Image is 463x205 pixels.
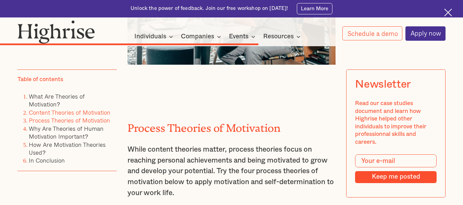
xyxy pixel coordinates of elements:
a: How Are Motivation Theories Used? [29,140,106,157]
a: Why Are Theories of Human Motivation Important? [29,124,103,141]
a: In Conclusion [29,156,65,165]
div: Companies [181,33,223,41]
div: Events [229,33,257,41]
a: Learn More [297,3,332,14]
img: Highrise logo [17,20,95,43]
input: Your e-mail [355,154,437,167]
div: Resources [263,33,294,41]
div: Events [229,33,248,41]
div: Table of contents [17,76,63,83]
p: While content theories matter, process theories focus on reaching personal achievements and being... [127,144,336,198]
div: Individuals [134,33,175,41]
a: Apply now [405,26,446,41]
div: Newsletter [355,78,411,91]
img: Cross icon [444,9,452,16]
h2: Process Theories of Motivation [127,119,336,132]
a: Process Theories of Motivation [29,116,110,125]
a: Schedule a demo [342,26,403,40]
div: Read our case studies document and learn how Highrise helped other individuals to improve their p... [355,100,437,146]
div: Resources [263,33,303,41]
a: What Are Theories of Motivation? [29,91,85,108]
div: Individuals [134,33,166,41]
input: Keep me posted [355,171,437,183]
form: Modal Form [355,154,437,183]
div: Unlock the power of feedback. Join our free workshop on [DATE]! [131,5,288,12]
div: Companies [181,33,214,41]
a: Content Theories of Motivation [29,107,110,117]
